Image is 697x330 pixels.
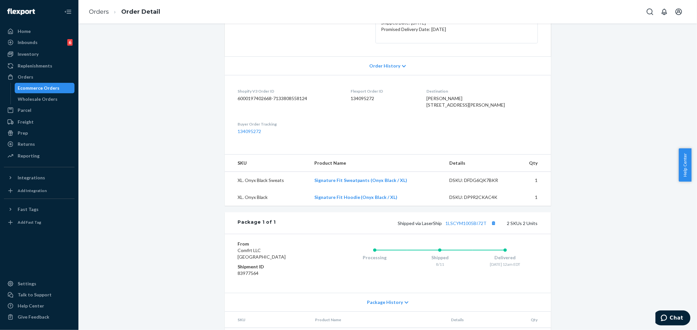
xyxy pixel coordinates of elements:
[446,312,518,328] th: Details
[4,139,75,149] a: Returns
[238,88,340,94] dt: Shopify V3 Order ID
[4,172,75,183] button: Integrations
[4,312,75,322] button: Give Feedback
[4,151,75,161] a: Reporting
[490,219,498,227] button: Copy tracking number
[238,263,316,270] dt: Shipment ID
[84,2,165,22] ol: breadcrumbs
[18,96,58,102] div: Wholesale Orders
[369,63,400,69] span: Order History
[18,130,28,136] div: Prep
[18,63,52,69] div: Replenishments
[367,299,403,306] span: Package History
[426,88,538,94] dt: Destination
[342,254,407,261] div: Processing
[18,28,31,35] div: Home
[18,292,52,298] div: Talk to Support
[276,219,538,227] div: 2 SKUs 2 Units
[238,247,286,260] span: Comfrt LLC [GEOGRAPHIC_DATA]
[18,206,39,213] div: Fast Tags
[351,88,416,94] dt: Flexport Order ID
[679,148,691,182] button: Help Center
[89,8,109,15] a: Orders
[4,105,75,115] a: Parcel
[4,117,75,127] a: Freight
[643,5,656,18] button: Open Search Box
[18,141,35,147] div: Returns
[4,278,75,289] a: Settings
[314,177,407,183] a: Signature Fit Sweatpants (Onyx Black / XL)
[18,303,44,309] div: Help Center
[310,312,446,328] th: Product Name
[381,26,532,33] p: Promised Delivery Date: [DATE]
[407,254,473,261] div: Shipped
[4,186,75,196] a: Add Integration
[225,189,309,206] td: XL. Onyx Black
[15,83,75,93] a: Ecommerce Orders
[18,280,36,287] div: Settings
[121,8,160,15] a: Order Detail
[61,5,75,18] button: Close Navigation
[398,220,498,226] span: Shipped via LaserShip
[18,314,49,320] div: Give Feedback
[446,220,487,226] a: 1LSCYM1005BI72T
[18,174,45,181] div: Integrations
[18,219,41,225] div: Add Fast Tag
[309,155,444,172] th: Product Name
[225,155,309,172] th: SKU
[18,51,39,57] div: Inventory
[656,310,690,327] iframe: Opens a widget where you can chat to one of our agents
[238,121,340,127] dt: Buyer Order Tracking
[516,172,551,189] td: 1
[4,49,75,59] a: Inventory
[18,39,38,46] div: Inbounds
[4,217,75,228] a: Add Fast Tag
[15,94,75,104] a: Wholesale Orders
[407,262,473,267] div: 8/11
[238,241,316,247] dt: From
[473,254,538,261] div: Delivered
[4,204,75,215] button: Fast Tags
[18,74,33,80] div: Orders
[444,155,516,172] th: Details
[4,128,75,138] a: Prep
[449,194,511,201] div: DSKU: DP9R2CKAC4K
[426,96,505,108] span: [PERSON_NAME] [STREET_ADDRESS][PERSON_NAME]
[351,95,416,102] dd: 134095272
[238,128,261,134] a: 134095272
[18,153,40,159] div: Reporting
[7,8,35,15] img: Flexport logo
[516,155,551,172] th: Qty
[18,188,47,193] div: Add Integration
[225,172,309,189] td: XL. Onyx Black Sweats
[314,194,398,200] a: Signature Fit Hoodie (Onyx Black / XL)
[18,85,60,91] div: Ecommerce Orders
[4,301,75,311] a: Help Center
[4,61,75,71] a: Replenishments
[238,270,316,277] dd: 83977564
[238,95,340,102] dd: 6000197402668-7133808558124
[473,262,538,267] div: [DATE] 12am EDT
[449,177,511,184] div: DSKU: DFDG6QK7BKR
[4,26,75,37] a: Home
[658,5,671,18] button: Open notifications
[4,290,75,300] button: Talk to Support
[516,189,551,206] td: 1
[238,219,276,227] div: Package 1 of 1
[67,39,73,46] div: 6
[18,107,31,113] div: Parcel
[672,5,685,18] button: Open account menu
[518,312,551,328] th: Qty
[4,37,75,48] a: Inbounds6
[18,119,34,125] div: Freight
[4,72,75,82] a: Orders
[225,312,310,328] th: SKU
